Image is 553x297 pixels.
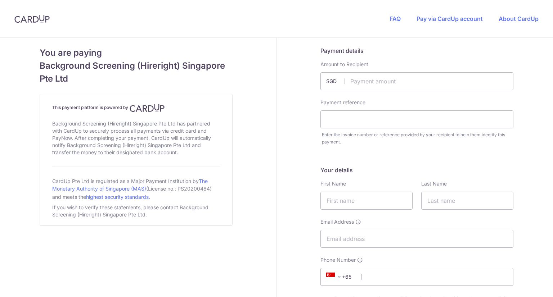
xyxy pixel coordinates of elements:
a: FAQ [390,15,401,22]
h5: Your details [320,166,513,174]
input: Payment amount [320,72,513,90]
label: First Name [320,180,346,187]
h5: Payment details [320,46,513,55]
span: Background Screening (Hireright) Singapore Pte Ltd [40,59,233,85]
div: Background Screening (Hireright) Singapore Pte Ltd has partnered with CardUp to securely process ... [52,119,220,157]
input: Email address [320,230,513,248]
input: Last name [421,192,513,210]
span: Email Address [320,218,354,225]
span: SGD [326,78,345,85]
label: Payment reference [320,99,365,106]
label: Last Name [421,180,447,187]
span: +65 [324,273,356,281]
label: Amount to Recipient [320,61,368,68]
a: About CardUp [499,15,539,22]
a: Pay via CardUp account [417,15,483,22]
div: CardUp Pte Ltd is regulated as a Major Payment Institution by (License no.: PS20200484) and meets... [52,175,220,202]
span: Phone Number [320,256,356,264]
a: highest security standards [86,194,149,200]
img: CardUp [14,14,50,23]
img: CardUp [130,104,165,112]
span: +65 [326,273,343,281]
input: First name [320,192,413,210]
div: If you wish to verify these statements, please contact Background Screening (Hireright) Singapore... [52,202,220,220]
h4: This payment platform is powered by [52,104,220,112]
div: Enter the invoice number or reference provided by your recipient to help them identify this payment. [322,131,513,146]
span: You are paying [40,46,233,59]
